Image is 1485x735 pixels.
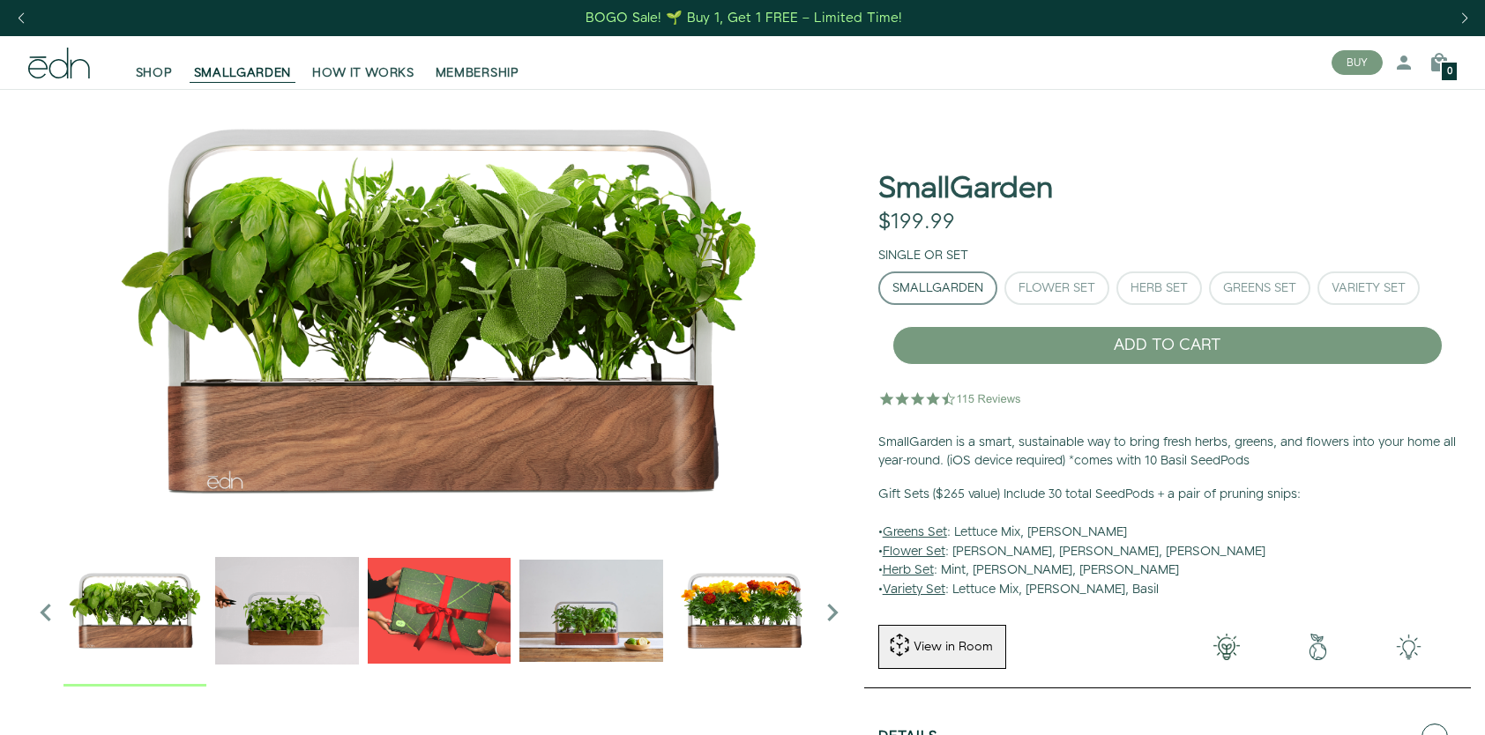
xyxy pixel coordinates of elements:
[883,561,934,579] u: Herb Set
[878,210,955,235] div: $199.99
[1004,271,1109,305] button: Flower Set
[878,247,968,264] label: Single or Set
[883,523,947,541] u: Greens Set
[125,43,183,82] a: SHOP
[1182,634,1272,660] img: 001-light-bulb.png
[912,638,995,656] div: View in Room
[883,543,945,561] u: Flower Set
[28,595,63,630] i: Previous slide
[63,538,206,686] div: 1 / 6
[1019,282,1095,294] div: Flower Set
[519,538,662,686] div: 4 / 6
[302,43,424,82] a: HOW IT WORKS
[368,538,511,681] img: EMAILS_-_Holiday_21_PT1_28_9986b34a-7908-4121-b1c1-9595d1e43abe_1024x.png
[136,64,173,82] span: SHOP
[1350,682,1467,726] iframe: Abre un widget desde donde se puede obtener más información
[892,282,983,294] div: SmallGarden
[28,89,850,530] img: Official-EDN-SMALLGARDEN-HERB-HERO-SLV-2000px_4096x.png
[215,538,358,681] img: edn-trim-basil.2021-09-07_14_55_24_1024x.gif
[183,43,302,82] a: SMALLGARDEN
[1332,282,1406,294] div: Variety Set
[1116,271,1202,305] button: Herb Set
[312,64,414,82] span: HOW IT WORKS
[425,43,530,82] a: MEMBERSHIP
[1363,634,1454,660] img: edn-smallgarden-tech.png
[878,486,1457,600] p: • : Lettuce Mix, [PERSON_NAME] • : [PERSON_NAME], [PERSON_NAME], [PERSON_NAME] • : Mint, [PERSON_...
[368,538,511,686] div: 3 / 6
[194,64,292,82] span: SMALLGARDEN
[878,434,1457,471] p: SmallGarden is a smart, sustainable way to bring fresh herbs, greens, and flowers into your home ...
[1272,634,1363,660] img: green-earth.png
[672,538,815,681] img: edn-smallgarden-marigold-hero-SLV-2000px_1024x.png
[815,595,850,630] i: Next slide
[519,538,662,681] img: edn-smallgarden-mixed-herbs-table-product-2000px_1024x.jpg
[878,381,1024,416] img: 4.5 star rating
[1209,271,1310,305] button: Greens Set
[1131,282,1188,294] div: Herb Set
[215,538,358,686] div: 2 / 6
[63,538,206,681] img: Official-EDN-SMALLGARDEN-HERB-HERO-SLV-2000px_1024x.png
[672,538,815,686] div: 5 / 6
[878,271,997,305] button: SmallGarden
[28,89,850,530] div: 1 / 6
[878,486,1301,503] b: Gift Sets ($265 value) Include 30 total SeedPods + a pair of pruning snips:
[1332,50,1383,75] button: BUY
[892,326,1443,365] button: ADD TO CART
[1223,282,1296,294] div: Greens Set
[585,4,905,32] a: BOGO Sale! 🌱 Buy 1, Get 1 FREE – Limited Time!
[883,581,945,598] u: Variety Set
[586,9,902,27] div: BOGO Sale! 🌱 Buy 1, Get 1 FREE – Limited Time!
[436,64,519,82] span: MEMBERSHIP
[878,173,1053,205] h1: SmallGarden
[1317,271,1420,305] button: Variety Set
[878,625,1006,669] button: View in Room
[1447,67,1452,77] span: 0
